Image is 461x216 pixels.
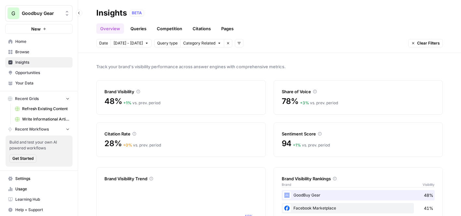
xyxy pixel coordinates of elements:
div: GoodBuy Gear [282,190,435,200]
a: Overview [96,23,124,34]
span: 94 [282,138,292,149]
span: Brand [282,182,291,187]
span: Track your brand's visibility performance across answer engines with comprehensive metrics. [96,63,443,70]
span: Browse [15,49,70,55]
a: Learning Hub [5,194,73,205]
button: Category Related [180,39,224,47]
button: Clear Filters [408,39,443,47]
a: Pages [217,23,237,34]
a: Queries [127,23,150,34]
a: Home [5,36,73,47]
div: vs. prev. period [300,100,338,106]
span: Recent Grids [15,96,39,102]
button: Help + Support [5,205,73,215]
div: Brand Visibility Rankings [282,175,435,182]
span: + 1 % [123,100,131,105]
span: Home [15,39,70,44]
span: Get Started [12,156,34,161]
button: [DATE] - [DATE] [111,39,152,47]
span: 78% [282,96,299,107]
span: Opportunities [15,70,70,76]
div: Citation Rate [104,131,258,137]
span: New [31,26,41,32]
span: 48% [104,96,122,107]
a: Settings [5,173,73,184]
button: Recent Grids [5,94,73,104]
span: 41% [424,205,433,211]
span: + 1 % [293,143,301,147]
span: + 3 % [300,100,309,105]
a: Refresh Existing Content [12,104,73,114]
a: Write Informational Article [12,114,73,124]
span: Write Informational Article [22,116,70,122]
button: Get Started [9,154,36,163]
span: Query type [157,40,178,46]
div: Share of Voice [282,88,435,95]
a: Usage [5,184,73,194]
span: Recent Workflows [15,126,49,132]
span: Date [99,40,108,46]
button: New [5,24,73,34]
span: Visibility [423,182,435,187]
a: Opportunities [5,68,73,78]
div: Insights [96,8,127,18]
div: Sentiment Score [282,131,435,137]
span: Settings [15,176,70,182]
div: BETA [129,10,144,16]
div: Brand Visibility [104,88,258,95]
div: Facebook Marketplace [282,203,435,213]
span: Usage [15,186,70,192]
a: Competition [153,23,186,34]
span: 48% [424,192,433,198]
button: Recent Workflows [5,124,73,134]
div: vs. prev. period [123,142,161,148]
span: Clear Filters [417,40,440,46]
img: q8ulibdnrh1ea8189jrc2ybukl8s [283,191,291,199]
span: Category Related [183,40,215,46]
button: Workspace: Goodbuy Gear [5,5,73,21]
a: Browse [5,47,73,57]
span: Goodbuy Gear [22,10,61,17]
img: whxio477lppyd0x81nqrdhvkf8wo [283,204,291,212]
span: Learning Hub [15,197,70,202]
span: + 0 % [123,143,132,147]
span: Refresh Existing Content [22,106,70,112]
div: vs. prev. period [293,142,330,148]
a: Insights [5,57,73,68]
a: Citations [189,23,215,34]
span: 28% [104,138,122,149]
span: Your Data [15,80,70,86]
span: Insights [15,59,70,65]
span: Help + Support [15,207,70,213]
div: vs. prev. period [123,100,160,106]
span: [DATE] - [DATE] [114,40,143,46]
span: G [11,9,15,17]
span: Build and test your own AI powered workflows [9,139,69,151]
div: Brand Visibility Trend [104,175,258,182]
a: Your Data [5,78,73,88]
